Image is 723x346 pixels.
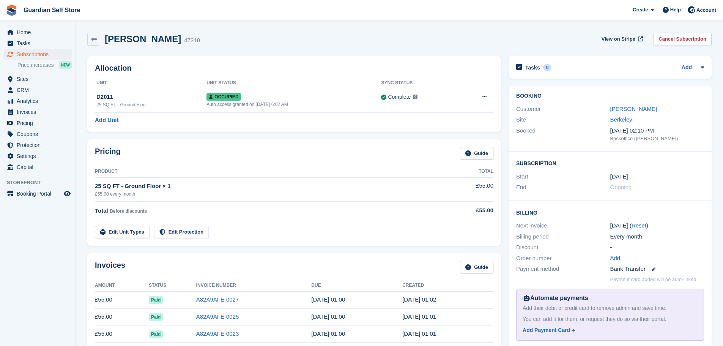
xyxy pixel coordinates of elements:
[4,107,72,117] a: menu
[610,221,704,230] div: [DATE] ( )
[95,261,125,273] h2: Invoices
[17,61,72,69] a: Price increases NEW
[610,254,621,263] a: Add
[96,101,206,108] div: 25 SQ FT - Ground Floor
[602,35,635,43] span: View on Stripe
[633,6,648,14] span: Create
[516,105,610,114] div: Customer
[6,5,17,16] img: stora-icon-8386f47178a22dfd0bd8f6a31ec36ba5ce8667c1dd55bd0f319d3a0aa187defe.svg
[206,93,241,101] span: Occupied
[149,330,163,338] span: Paid
[17,27,62,38] span: Home
[95,64,493,73] h2: Allocation
[196,313,239,320] a: A82A9AFE-0025
[4,74,72,84] a: menu
[402,280,493,292] th: Created
[543,64,552,71] div: 0
[4,162,72,172] a: menu
[523,326,695,334] a: Add Payment Card
[460,261,493,273] a: Guide
[105,34,181,44] h2: [PERSON_NAME]
[516,254,610,263] div: Order number
[516,243,610,252] div: Discount
[523,304,698,312] div: Add their debit or credit card to remove admin and save time.
[17,74,62,84] span: Sites
[653,33,712,45] a: Cancel Subscription
[17,62,54,69] span: Price increases
[610,184,632,190] span: Ongoing
[610,265,704,273] div: Bank Transfer
[17,188,62,199] span: Booking Portal
[525,64,540,71] h2: Tasks
[20,4,83,16] a: Guardian Self Store
[4,140,72,150] a: menu
[63,189,72,198] a: Preview store
[154,226,209,239] a: Edit Protection
[95,116,118,125] a: Add Unit
[516,172,610,181] div: Start
[441,166,493,178] th: Total
[413,95,417,99] img: icon-info-grey-7440780725fd019a000dd9b08b2336e03edf1995a4989e88bcd33f0948082b44.svg
[149,296,163,304] span: Paid
[196,330,239,337] a: A82A9AFE-0023
[96,93,206,101] div: D2011
[17,162,62,172] span: Capital
[402,296,436,303] time: 2025-08-25 00:02:52 UTC
[95,280,149,292] th: Amount
[599,33,644,45] a: View on Stripe
[610,106,657,112] a: [PERSON_NAME]
[4,188,72,199] a: menu
[4,96,72,106] a: menu
[17,107,62,117] span: Invoices
[4,151,72,161] a: menu
[311,280,402,292] th: Due
[516,221,610,230] div: Next invoice
[402,330,436,337] time: 2025-06-25 00:01:57 UTC
[95,77,206,89] th: Unit
[7,179,76,186] span: Storefront
[402,313,436,320] time: 2025-07-25 00:01:52 UTC
[95,226,150,239] a: Edit Unit Types
[184,36,200,45] div: 47218
[610,116,632,123] a: Berkeley
[196,296,239,303] a: A82A9AFE-0027
[670,6,681,14] span: Help
[388,93,411,101] div: Complete
[4,85,72,95] a: menu
[523,294,698,303] div: Automate payments
[516,126,610,142] div: Booked
[196,280,312,292] th: Invoice Number
[110,209,147,214] span: Before discounts
[95,325,149,343] td: £55.00
[4,118,72,128] a: menu
[610,172,628,181] time: 2024-07-25 00:00:00 UTC
[516,183,610,192] div: End
[441,177,493,201] td: £55.00
[4,27,72,38] a: menu
[682,63,692,72] a: Add
[17,129,62,139] span: Coupons
[17,38,62,49] span: Tasks
[4,49,72,60] a: menu
[516,265,610,273] div: Payment method
[17,85,62,95] span: CRM
[17,49,62,60] span: Subscriptions
[206,77,381,89] th: Unit Status
[4,38,72,49] a: menu
[610,126,704,135] div: [DATE] 02:10 PM
[610,243,704,252] div: -
[516,232,610,241] div: Billing period
[523,315,698,323] div: You can add it for them, or request they do so via their portal.
[441,206,493,215] div: £55.00
[696,6,716,14] span: Account
[610,232,704,241] div: Every month
[311,313,345,320] time: 2025-07-26 00:00:00 UTC
[206,101,381,108] div: Auto access granted on [DATE] 6:02 AM
[59,61,72,69] div: NEW
[95,207,108,214] span: Total
[610,135,704,142] div: Backoffice ([PERSON_NAME])
[149,313,163,321] span: Paid
[17,151,62,161] span: Settings
[17,96,62,106] span: Analytics
[516,115,610,124] div: Site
